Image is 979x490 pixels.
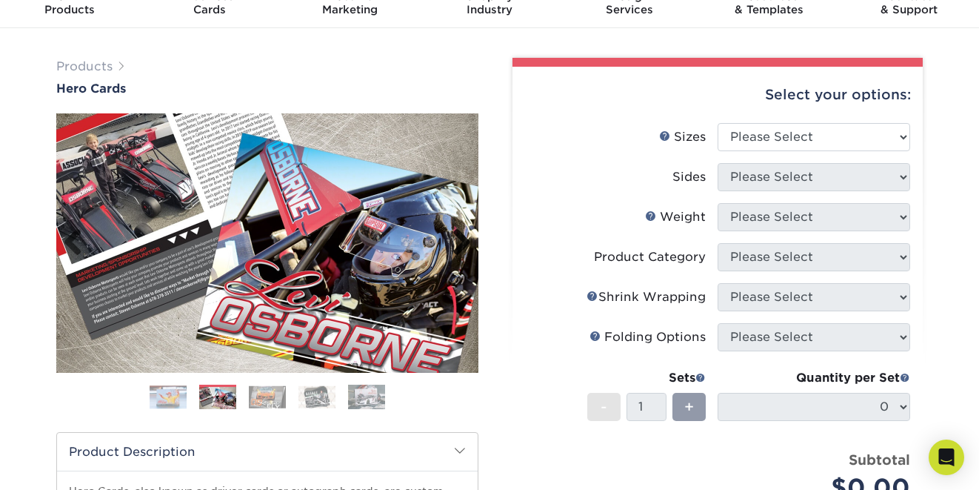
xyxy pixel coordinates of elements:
[587,288,706,306] div: Shrink Wrapping
[524,67,911,123] div: Select your options:
[56,82,478,96] a: Hero Cards
[150,385,187,409] img: Hero Cards 01
[659,128,706,146] div: Sizes
[684,396,694,418] span: +
[601,396,607,418] span: -
[56,59,113,73] a: Products
[199,387,236,410] img: Hero Cards 02
[249,385,286,408] img: Hero Cards 03
[929,440,964,475] div: Open Intercom Messenger
[672,168,706,186] div: Sides
[57,433,478,471] h2: Product Description
[56,113,478,373] img: Hero Cards 02
[348,384,385,410] img: Hero Cards 05
[645,208,706,226] div: Weight
[594,248,706,266] div: Product Category
[849,451,910,468] strong: Subtotal
[589,328,706,346] div: Folding Options
[587,369,706,387] div: Sets
[718,369,910,387] div: Quantity per Set
[298,385,335,408] img: Hero Cards 04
